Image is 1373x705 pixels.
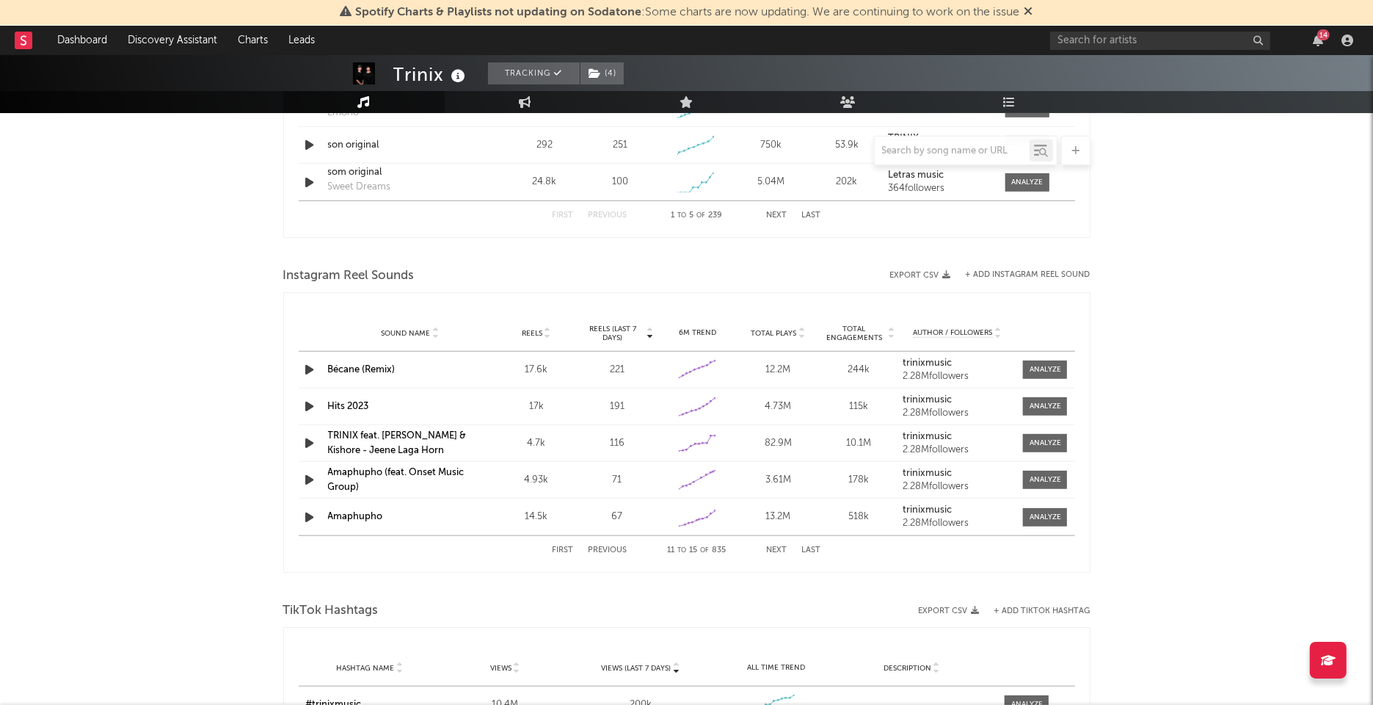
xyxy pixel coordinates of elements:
[328,431,467,455] a: TRINIX feat. [PERSON_NAME] & Kishore - Jeene Laga Horn
[1317,29,1330,40] div: 14
[903,395,1013,405] a: trinixmusic
[903,358,1013,369] a: trinixmusic
[712,662,840,673] div: All Time Trend
[328,512,383,521] a: Amaphupho
[903,395,952,405] strong: trinixmusic
[888,170,990,181] a: Letras music
[994,607,1090,615] button: + Add TikTok Hashtag
[1313,35,1323,46] button: 14
[580,510,654,524] div: 67
[117,26,227,55] a: Discovery Assistant
[903,469,952,478] strong: trinixmusic
[580,62,624,84] button: (4)
[612,175,628,189] div: 100
[657,542,738,560] div: 11 15 835
[47,26,117,55] a: Dashboard
[500,473,573,488] div: 4.93k
[227,26,278,55] a: Charts
[500,510,573,524] div: 14.5k
[888,134,990,144] a: TRINIX
[678,212,687,219] span: to
[822,436,895,451] div: 10.1M
[741,363,815,377] div: 12.2M
[328,468,465,492] a: Amaphupho (feat. Onset Music Group)
[888,134,919,143] strong: TRINIX
[356,7,642,18] span: Spotify Charts & Playlists not updating on Sodatone
[903,432,1013,442] a: trinixmusic
[701,547,710,554] span: of
[751,329,796,338] span: Total Plays
[283,602,379,620] span: TikTok Hashtags
[657,207,738,225] div: 1 5 239
[580,363,654,377] div: 221
[903,505,952,515] strong: trinixmusic
[328,106,360,120] div: Emorio
[580,473,654,488] div: 71
[601,664,671,673] span: Views (last 7 days)
[328,180,391,195] div: Sweet Dreams
[553,546,574,554] button: First
[741,399,815,414] div: 4.73M
[488,62,580,84] button: Tracking
[767,546,787,554] button: Next
[328,365,396,375] a: Bécane (Remix)
[278,26,325,55] a: Leads
[737,175,805,189] div: 5.04M
[903,482,1013,492] div: 2.28M followers
[903,445,1013,455] div: 2.28M followers
[490,664,511,673] span: Views
[767,211,787,220] button: Next
[589,211,627,220] button: Previous
[500,436,573,451] div: 4.7k
[661,328,735,339] div: 6M Trend
[1050,32,1270,50] input: Search for artists
[890,271,951,280] button: Export CSV
[903,518,1013,529] div: 2.28M followers
[381,329,430,338] span: Sound Name
[328,165,481,180] a: som original
[500,363,573,377] div: 17.6k
[822,325,886,342] span: Total Engagements
[500,399,573,414] div: 17k
[393,62,470,87] div: Trinix
[580,399,654,414] div: 191
[903,408,1013,419] div: 2.28M followers
[697,212,706,219] span: of
[914,328,993,338] span: Author / Followers
[802,211,821,220] button: Last
[522,329,542,338] span: Reels
[336,664,394,673] span: Hashtag Name
[589,546,627,554] button: Previous
[822,473,895,488] div: 178k
[580,62,624,84] span: ( 4 )
[903,432,952,441] strong: trinixmusic
[966,271,1090,279] button: + Add Instagram Reel Sound
[356,7,1020,18] span: : Some charts are now updating. We are continuing to work on the issue
[328,402,369,411] a: Hits 2023
[741,510,815,524] div: 13.2M
[980,607,1090,615] button: + Add TikTok Hashtag
[741,436,815,451] div: 82.9M
[888,184,990,194] div: 364 followers
[553,211,574,220] button: First
[822,510,895,524] div: 518k
[580,436,654,451] div: 116
[888,170,944,180] strong: Letras music
[812,175,881,189] div: 202k
[741,473,815,488] div: 3.61M
[919,607,980,615] button: Export CSV
[1024,7,1033,18] span: Dismiss
[884,664,931,673] span: Description
[903,372,1013,382] div: 2.28M followers
[580,325,645,342] span: Reels (last 7 days)
[511,175,579,189] div: 24.8k
[875,145,1030,157] input: Search by song name or URL
[822,399,895,414] div: 115k
[903,505,1013,516] a: trinixmusic
[903,358,952,368] strong: trinixmusic
[283,267,415,285] span: Instagram Reel Sounds
[802,546,821,554] button: Last
[822,363,895,377] div: 244k
[951,271,1090,279] div: + Add Instagram Reel Sound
